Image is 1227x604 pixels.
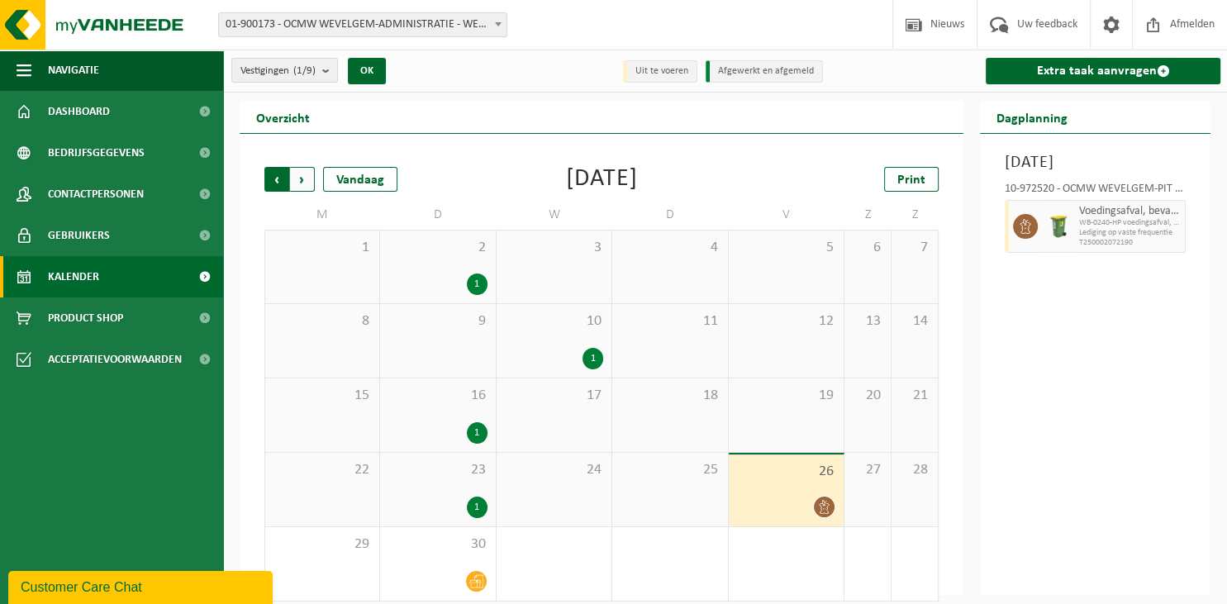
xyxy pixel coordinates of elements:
span: 01-900173 - OCMW WEVELGEM-ADMINISTRATIE - WEVELGEM [219,13,506,36]
span: Navigatie [48,50,99,91]
span: 10 [505,312,603,331]
img: WB-0240-HPE-GN-50 [1046,214,1071,239]
td: M [264,200,380,230]
span: 18 [621,387,719,405]
div: 1 [583,348,603,369]
span: 5 [737,239,835,257]
li: Uit te voeren [623,60,697,83]
span: Dashboard [48,91,110,132]
count: (1/9) [293,65,316,76]
span: 9 [388,312,487,331]
span: 21 [900,387,930,405]
td: Z [892,200,939,230]
button: OK [348,58,386,84]
h2: Dagplanning [980,101,1084,133]
span: Vorige [264,167,289,192]
span: 12 [737,312,835,331]
span: Volgende [290,167,315,192]
span: 7 [900,239,930,257]
span: 20 [853,387,882,405]
button: Vestigingen(1/9) [231,58,338,83]
iframe: chat widget [8,568,276,604]
span: 4 [621,239,719,257]
span: 17 [505,387,603,405]
td: D [612,200,728,230]
div: 10-972520 - OCMW WEVELGEM-PIT EN BOON - WEVELGEM [1005,183,1186,200]
h2: Overzicht [240,101,326,133]
li: Afgewerkt en afgemeld [706,60,823,83]
span: 15 [273,387,371,405]
div: 1 [467,422,487,444]
div: Vandaag [323,167,397,192]
span: 19 [737,387,835,405]
span: Contactpersonen [48,174,144,215]
span: 13 [853,312,882,331]
span: Voedingsafval, bevat producten van dierlijke oorsprong, gemengde verpakking (exclusief glas), cat... [1079,205,1181,218]
span: Vestigingen [240,59,316,83]
td: D [380,200,496,230]
span: 28 [900,461,930,479]
span: 24 [505,461,603,479]
span: 8 [273,312,371,331]
span: 26 [737,463,835,481]
span: 30 [388,535,487,554]
span: 27 [853,461,882,479]
span: Gebruikers [48,215,110,256]
span: 25 [621,461,719,479]
span: 14 [900,312,930,331]
span: 01-900173 - OCMW WEVELGEM-ADMINISTRATIE - WEVELGEM [218,12,507,37]
td: V [729,200,844,230]
span: 29 [273,535,371,554]
span: 2 [388,239,487,257]
span: 16 [388,387,487,405]
span: Bedrijfsgegevens [48,132,145,174]
div: [DATE] [566,167,638,192]
span: Acceptatievoorwaarden [48,339,182,380]
span: Print [897,174,925,187]
span: 11 [621,312,719,331]
div: 1 [467,273,487,295]
div: 1 [467,497,487,518]
span: 1 [273,239,371,257]
span: Kalender [48,256,99,297]
span: T250002072190 [1079,238,1181,248]
span: 3 [505,239,603,257]
span: WB-0240-HP voedingsafval, bevat producten van dierlijke oors [1079,218,1181,228]
span: Product Shop [48,297,123,339]
h3: [DATE] [1005,150,1186,175]
a: Extra taak aanvragen [986,58,1220,84]
span: 22 [273,461,371,479]
td: Z [844,200,892,230]
span: 23 [388,461,487,479]
a: Print [884,167,939,192]
span: 6 [853,239,882,257]
span: Lediging op vaste frequentie [1079,228,1181,238]
td: W [497,200,612,230]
